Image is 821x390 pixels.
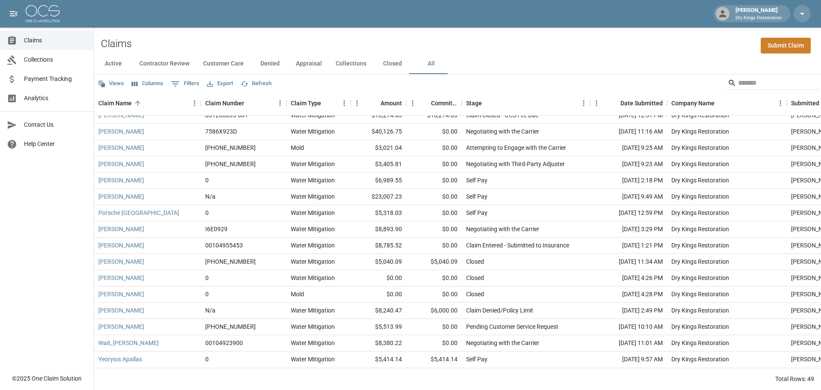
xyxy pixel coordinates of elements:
div: 00104923900 [205,339,243,347]
div: Dry Kings Restoration [671,192,729,201]
div: $0.00 [406,286,462,303]
button: Menu [577,97,590,110]
div: Dry Kings Restoration [671,225,729,233]
a: Porsche [GEOGRAPHIC_DATA] [98,208,179,217]
div: [PERSON_NAME] [732,6,785,21]
div: Dry Kings Restoration [671,306,729,315]
button: Collections [329,54,373,74]
div: $0.00 [406,238,462,254]
div: Claim Entered - Submitted to Insurance [466,241,569,250]
a: [PERSON_NAME] [98,192,144,201]
div: [DATE] 1:21 PM [590,238,667,254]
button: Closed [373,54,412,74]
div: $5,040.09 [351,254,406,270]
div: Negotiating with Third-Party Adjuster [466,160,565,168]
a: Yeoryios Apallas [98,355,142,363]
span: Help Center [24,140,87,149]
h2: Claims [101,38,132,50]
div: $8,785.52 [351,238,406,254]
button: Menu [338,97,351,110]
div: Self Pay [466,192,487,201]
div: Water Mitigation [291,257,335,266]
a: [PERSON_NAME] [98,225,144,233]
button: Menu [351,97,363,110]
div: Closed [466,257,484,266]
div: Water Mitigation [291,127,335,136]
div: [DATE] 11:16 AM [590,124,667,140]
a: [PERSON_NAME] [98,176,144,185]
div: [DATE] 12:59 PM [590,205,667,221]
div: Mold [291,143,304,152]
button: Customer Care [196,54,251,74]
div: $0.00 [406,189,462,205]
button: Refresh [239,77,274,90]
div: Amount [381,91,402,115]
div: Claim Name [98,91,132,115]
div: Self Pay [466,176,487,185]
span: Payment Tracking [24,74,87,83]
a: [PERSON_NAME] [98,143,144,152]
p: Dry Kings Restoration [735,15,782,22]
div: $0.00 [351,286,406,303]
div: $5,040.09 [406,254,462,270]
div: 7586X923D [205,127,237,136]
div: 1006-30-9191 [205,160,256,168]
div: $0.00 [351,270,406,286]
div: Water Mitigation [291,160,335,168]
div: Self Pay [466,355,487,363]
div: Stage [462,91,590,115]
div: Claim Closed - OCS Fee Due [466,111,538,119]
div: $5,414.14 [351,351,406,368]
div: 0 [205,355,209,363]
button: Menu [406,97,419,110]
div: Total Rows: 49 [775,375,814,383]
button: Views [96,77,126,90]
div: 1006-30-9191 [205,143,256,152]
div: [DATE] 12:51 PM [590,107,667,124]
div: Claim Type [291,91,321,115]
div: Dry Kings Restoration [671,339,729,347]
div: Search [728,76,819,92]
button: Menu [590,97,603,110]
div: [DATE] 11:34 AM [590,254,667,270]
div: Water Mitigation [291,176,335,185]
div: [DATE] 2:49 PM [590,303,667,319]
div: [DATE] 10:10 AM [590,319,667,335]
div: Mold [291,290,304,298]
button: Sort [244,97,256,109]
div: [DATE] 4:28 PM [590,286,667,303]
div: $5,318.03 [351,205,406,221]
a: [PERSON_NAME] [98,274,144,282]
div: $0.00 [406,140,462,156]
div: Negotiating with the Carrier [466,225,539,233]
button: Sort [715,97,726,109]
div: $0.00 [406,335,462,351]
div: Dry Kings Restoration [671,290,729,298]
div: Claim Number [201,91,286,115]
div: 0 [205,208,209,217]
div: Claim Type [286,91,351,115]
div: Claim Number [205,91,244,115]
div: Self Pay [466,208,487,217]
div: $0.00 [406,205,462,221]
div: 0 [205,274,209,282]
button: All [412,54,450,74]
div: Water Mitigation [291,306,335,315]
div: 1006-35-5328 [205,322,256,331]
div: $0.00 [406,124,462,140]
div: [DATE] 9:23 AM [590,156,667,173]
div: Water Mitigation [291,241,335,250]
div: $23,007.23 [351,189,406,205]
a: Wait, [PERSON_NAME] [98,339,159,347]
button: Sort [419,97,431,109]
button: Contractor Review [133,54,196,74]
span: Claims [24,36,87,45]
span: Collections [24,55,87,64]
div: Amount [351,91,406,115]
div: [DATE] 9:57 AM [590,351,667,368]
div: 0 [205,176,209,185]
div: $0.00 [406,156,462,173]
div: 0 [205,290,209,298]
div: [DATE] 9:25 AM [590,140,667,156]
button: Sort [608,97,620,109]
